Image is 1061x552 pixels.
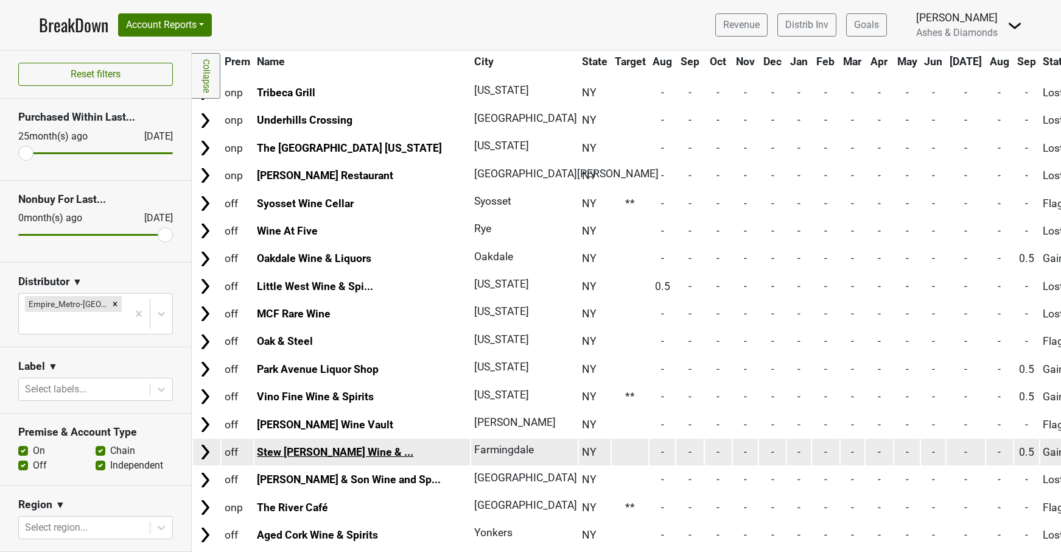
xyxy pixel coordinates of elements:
[582,169,597,182] span: NY
[222,51,253,73] th: Prem: activate to sort column ascending
[716,308,720,320] span: -
[474,305,529,317] span: [US_STATE]
[824,225,827,237] span: -
[72,275,82,289] span: ▼
[1025,142,1028,154] span: -
[705,51,732,73] th: Oct: activate to sort column ascending
[878,252,881,264] span: -
[797,114,800,126] span: -
[964,391,967,403] span: -
[661,308,664,320] span: -
[1025,114,1028,126] span: -
[196,194,214,213] img: Arrow right
[797,252,800,264] span: -
[715,13,768,37] a: Revenue
[25,296,108,312] div: Empire_Metro-[GEOGRAPHIC_DATA]
[222,384,253,410] td: off
[906,169,909,182] span: -
[222,135,253,161] td: onp
[851,252,854,264] span: -
[824,87,827,99] span: -
[1019,363,1034,375] span: 0.5
[964,197,967,210] span: -
[257,142,442,154] a: The [GEOGRAPHIC_DATA] [US_STATE]
[257,335,313,347] a: Oak & Steel
[797,280,800,292] span: -
[916,10,998,26] div: [PERSON_NAME]
[18,275,69,288] h3: Distributor
[906,142,909,154] span: -
[1025,308,1028,320] span: -
[906,391,909,403] span: -
[964,252,967,264] span: -
[196,360,214,378] img: Arrow right
[998,197,1001,210] span: -
[964,308,967,320] span: -
[257,501,328,514] a: The River Café
[716,142,720,154] span: -
[824,419,827,431] span: -
[582,252,597,264] span: NY
[964,363,967,375] span: -
[18,360,45,373] h3: Label
[878,363,881,375] span: -
[797,197,800,210] span: -
[932,87,935,99] span: -
[986,51,1014,73] th: Aug: activate to sort column ascending
[661,169,664,182] span: -
[474,278,529,290] span: [US_STATE]
[676,51,704,73] th: Sep: activate to sort column ascending
[932,335,935,347] span: -
[797,308,800,320] span: -
[947,51,985,73] th: Jul: activate to sort column ascending
[582,308,597,320] span: NY
[906,335,909,347] span: -
[851,197,854,210] span: -
[222,80,253,106] td: onp
[661,87,664,99] span: -
[716,225,720,237] span: -
[894,51,920,73] th: May: activate to sort column ascending
[964,169,967,182] span: -
[471,51,572,73] th: City: activate to sort column ascending
[744,391,747,403] span: -
[851,280,854,292] span: -
[921,51,945,73] th: Jun: activate to sort column ascending
[744,114,747,126] span: -
[688,87,692,99] span: -
[797,335,800,347] span: -
[474,84,529,96] span: [US_STATE]
[771,308,774,320] span: -
[932,308,935,320] span: -
[812,51,839,73] th: Feb: activate to sort column ascending
[878,335,881,347] span: -
[998,280,1001,292] span: -
[998,252,1001,264] span: -
[257,446,413,458] a: Stew [PERSON_NAME] Wine & ...
[932,114,935,126] span: -
[257,169,393,182] a: [PERSON_NAME] Restaurant
[851,335,854,347] span: -
[932,142,935,154] span: -
[257,114,352,126] a: Underhills Crossing
[33,458,47,473] label: Off
[661,252,664,264] span: -
[582,335,597,347] span: NY
[744,363,747,375] span: -
[655,280,670,292] span: 0.5
[196,305,214,323] img: Arrow right
[688,308,692,320] span: -
[196,277,214,295] img: Arrow right
[851,308,854,320] span: -
[222,190,253,216] td: off
[716,335,720,347] span: -
[661,114,664,126] span: -
[777,13,836,37] a: Distrib Inv
[771,335,774,347] span: -
[222,328,253,355] td: off
[878,142,881,154] span: -
[797,363,800,375] span: -
[39,12,108,38] a: BreakDown
[257,252,371,264] a: Oakdale Wine & Liquors
[612,51,649,73] th: Target: activate to sort column ascending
